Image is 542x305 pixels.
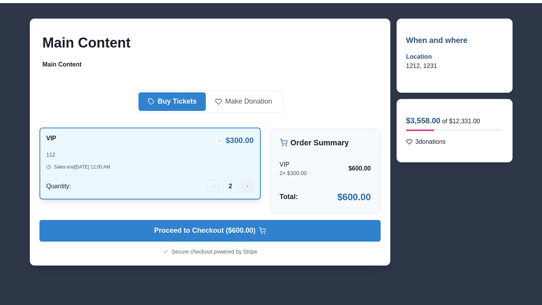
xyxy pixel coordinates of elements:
p: 2 × $ 300.00 [280,169,307,177]
p: Location [406,52,437,61]
h2: VIP [46,135,214,142]
p: Total: [280,192,298,202]
strong: Main Content [43,61,82,68]
p: $ 600.00 [349,164,371,173]
button: Buy Tickets [138,92,206,111]
span: Proceed to Checkout ($ 600.00 ) [154,227,255,235]
button: Make Donation [206,92,281,111]
p: When and where [406,34,503,46]
h2: Main Content [43,34,378,51]
span: $3,558.00 [406,116,441,125]
p: VIP [280,160,290,169]
p: 112 [46,151,254,159]
button: Proceed to Checkout ($600.00) [39,220,381,242]
span: of [442,118,447,124]
h2: Order Summary [291,138,349,147]
span: $12,331.00 [449,118,480,124]
p: 1212, 1231 [406,61,437,71]
p: Sales end [DATE] 12:00 AM [54,164,110,170]
p: $ 300.00 [226,135,253,146]
div: 2 [223,180,238,193]
p: $ 600.00 [337,190,371,204]
p: Secure checkout powered by Stripe [172,248,257,256]
p: 3 donations [415,137,446,147]
p: Quantity: [46,182,71,191]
